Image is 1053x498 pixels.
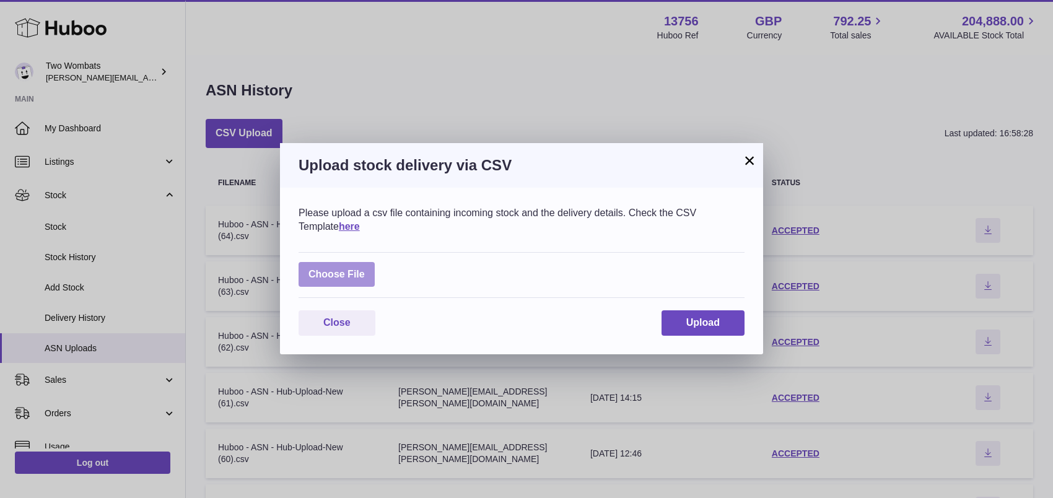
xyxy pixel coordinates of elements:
button: × [742,153,757,168]
span: Choose File [299,262,375,287]
a: here [339,221,360,232]
button: Close [299,310,375,336]
span: Close [323,317,351,328]
span: Upload [686,317,720,328]
h3: Upload stock delivery via CSV [299,155,745,175]
button: Upload [662,310,745,336]
div: Please upload a csv file containing incoming stock and the delivery details. Check the CSV Template [299,206,745,233]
